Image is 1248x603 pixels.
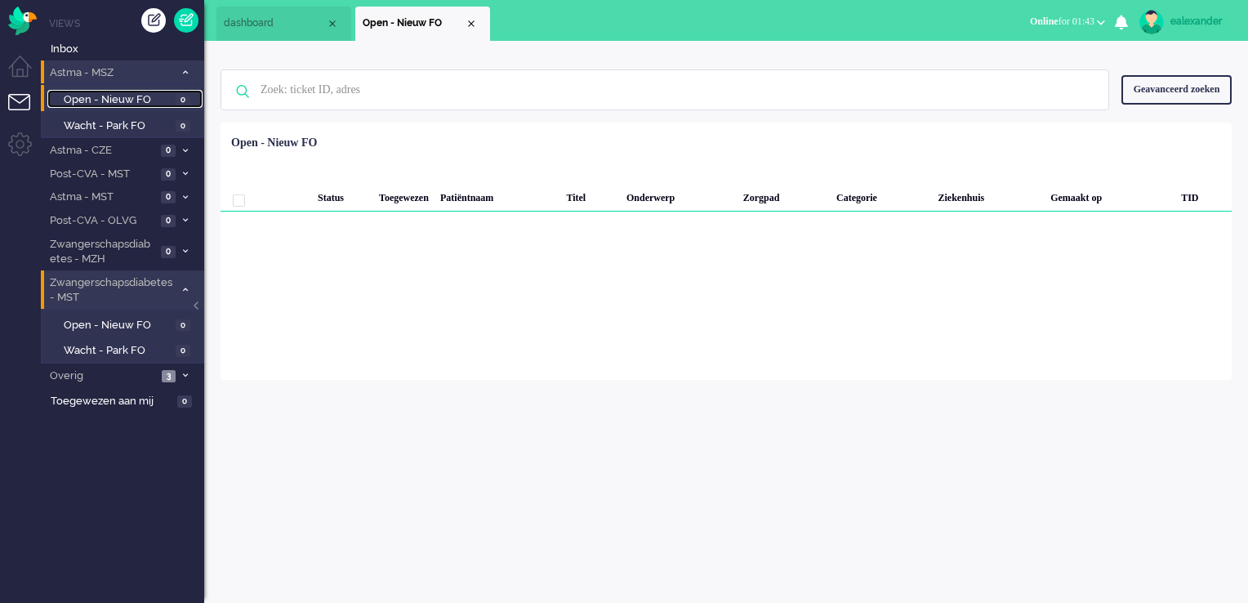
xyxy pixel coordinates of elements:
[216,7,351,41] li: Dashboard
[47,116,203,134] a: Wacht - Park FO 0
[831,179,933,212] div: Categorie
[1045,179,1175,212] div: Gemaakt op
[162,370,176,382] span: 3
[47,65,174,81] span: Astma - MSZ
[8,94,45,131] li: Tickets menu
[1170,13,1232,29] div: ealexander
[933,179,1045,212] div: Ziekenhuis
[51,394,172,409] span: Toegewezen aan mij
[47,143,156,159] span: Astma - CZE
[174,8,198,33] a: Quick Ticket
[1139,10,1164,34] img: avatar
[312,179,373,212] div: Status
[8,11,37,23] a: Omnidesk
[161,168,176,181] span: 0
[64,92,172,108] span: Open - Nieuw FO
[1175,179,1232,212] div: TID
[560,179,621,212] div: Titel
[355,7,490,41] li: View
[8,56,45,92] li: Dashboard menu
[161,215,176,227] span: 0
[1030,16,1059,27] span: Online
[738,179,831,212] div: Zorgpad
[176,345,190,357] span: 0
[47,167,156,182] span: Post-CVA - MST
[49,16,204,30] li: Views
[8,7,37,35] img: flow_omnibird.svg
[435,179,560,212] div: Patiëntnaam
[373,179,435,212] div: Toegewezen
[326,17,339,30] div: Close tab
[1020,5,1115,41] li: Onlinefor 01:43
[51,42,204,57] span: Inbox
[248,70,1086,109] input: Zoek: ticket ID, adres
[621,179,738,212] div: Onderwerp
[141,8,166,33] div: Creëer ticket
[64,343,172,359] span: Wacht - Park FO
[47,90,203,108] a: Open - Nieuw FO 0
[64,318,172,333] span: Open - Nieuw FO
[47,315,203,333] a: Open - Nieuw FO 0
[161,145,176,157] span: 0
[64,118,172,134] span: Wacht - Park FO
[8,132,45,169] li: Admin menu
[47,391,204,409] a: Toegewezen aan mij 0
[1020,10,1115,33] button: Onlinefor 01:43
[161,246,176,258] span: 0
[363,16,465,30] span: Open - Nieuw FO
[1121,75,1232,104] div: Geavanceerd zoeken
[47,237,156,267] span: Zwangerschapsdiabetes - MZH
[176,94,190,106] span: 0
[176,120,190,132] span: 0
[177,395,192,408] span: 0
[231,135,317,151] div: Open - Nieuw FO
[1030,16,1094,27] span: for 01:43
[221,70,264,113] img: ic-search-icon.svg
[47,213,156,229] span: Post-CVA - OLVG
[47,39,204,57] a: Inbox
[465,17,478,30] div: Close tab
[1136,10,1232,34] a: ealexander
[161,191,176,203] span: 0
[47,275,174,306] span: Zwangerschapsdiabetes - MST
[47,368,157,384] span: Overig
[224,16,326,30] span: dashboard
[176,319,190,332] span: 0
[47,341,203,359] a: Wacht - Park FO 0
[47,190,156,205] span: Astma - MST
